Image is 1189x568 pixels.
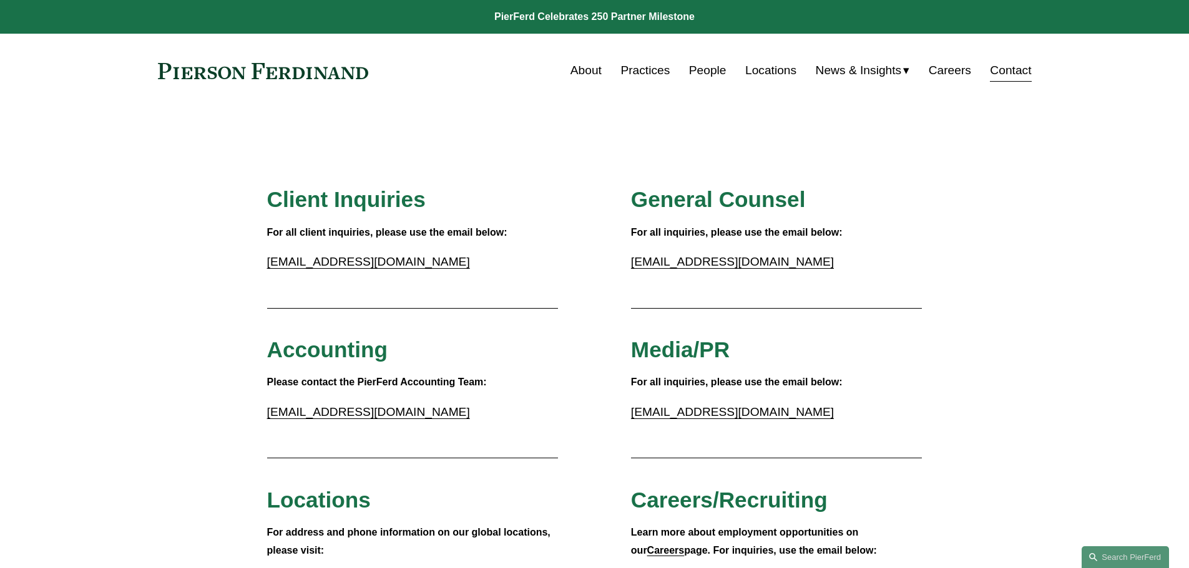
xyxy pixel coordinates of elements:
strong: Learn more about employment opportunities on our [631,527,861,556]
a: Careers [929,59,971,82]
a: [EMAIL_ADDRESS][DOMAIN_NAME] [267,405,470,418]
a: People [689,59,727,82]
a: Locations [745,59,796,82]
span: Accounting [267,337,388,362]
strong: For all inquiries, please use the email below: [631,227,843,238]
strong: Please contact the PierFerd Accounting Team: [267,377,487,387]
span: Careers/Recruiting [631,488,828,512]
span: Locations [267,488,371,512]
a: Search this site [1082,546,1169,568]
a: [EMAIL_ADDRESS][DOMAIN_NAME] [631,255,834,268]
span: Client Inquiries [267,187,426,211]
span: Media/PR [631,337,730,362]
span: General Counsel [631,187,806,211]
strong: For all client inquiries, please use the email below: [267,227,507,238]
strong: page. For inquiries, use the email below: [684,545,877,556]
a: [EMAIL_ADDRESS][DOMAIN_NAME] [631,405,834,418]
a: About [570,59,602,82]
strong: For all inquiries, please use the email below: [631,377,843,387]
a: Contact [990,59,1031,82]
a: folder dropdown [816,59,910,82]
a: Careers [647,545,685,556]
strong: For address and phone information on our global locations, please visit: [267,527,554,556]
a: [EMAIL_ADDRESS][DOMAIN_NAME] [267,255,470,268]
a: Practices [620,59,670,82]
span: News & Insights [816,60,902,82]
